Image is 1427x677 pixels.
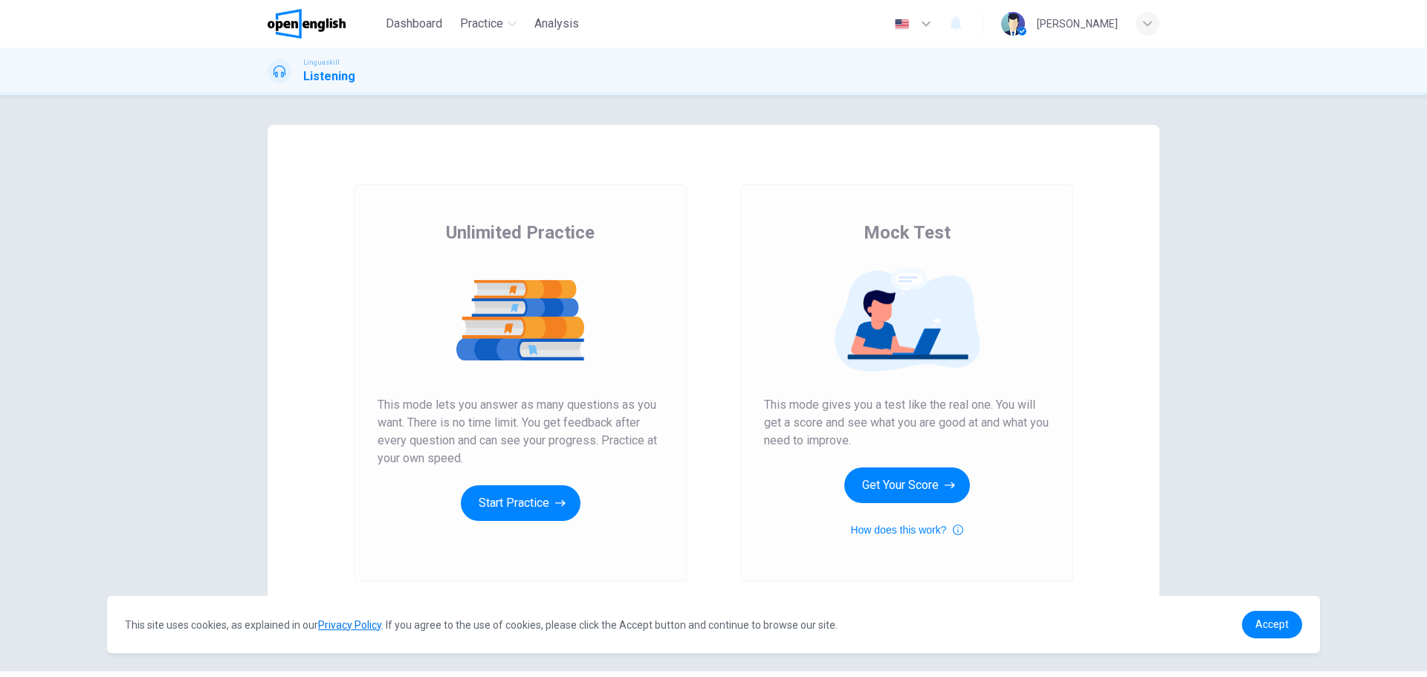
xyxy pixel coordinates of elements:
div: [PERSON_NAME] [1037,15,1118,33]
span: Mock Test [864,221,951,244]
span: Dashboard [386,15,442,33]
span: This mode gives you a test like the real one. You will get a score and see what you are good at a... [764,396,1049,450]
img: OpenEnglish logo [268,9,346,39]
div: cookieconsent [107,596,1320,653]
span: Practice [460,15,503,33]
img: Profile picture [1001,12,1025,36]
button: Dashboard [380,10,448,37]
a: OpenEnglish logo [268,9,380,39]
button: How does this work? [850,521,962,539]
button: Analysis [528,10,585,37]
button: Practice [454,10,522,37]
a: Privacy Policy [318,619,381,631]
h1: Listening [303,68,355,85]
button: Start Practice [461,485,580,521]
a: dismiss cookie message [1242,611,1302,638]
img: en [893,19,911,30]
span: Accept [1255,618,1289,630]
span: This mode lets you answer as many questions as you want. There is no time limit. You get feedback... [378,396,663,467]
span: Linguaskill [303,57,340,68]
span: This site uses cookies, as explained in our . If you agree to the use of cookies, please click th... [125,619,838,631]
span: Unlimited Practice [446,221,595,244]
button: Get Your Score [844,467,970,503]
span: Analysis [534,15,579,33]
